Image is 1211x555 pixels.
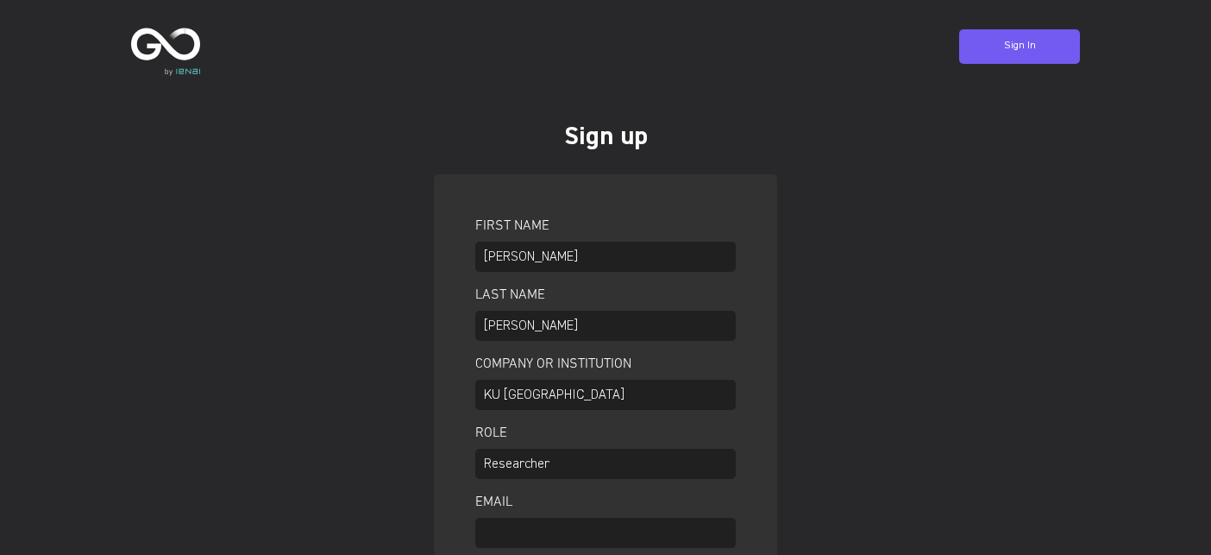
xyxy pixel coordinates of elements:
[475,492,736,509] label: Email
[451,118,760,157] p: Sign up
[475,242,736,272] input: First name
[131,17,200,86] img: image
[475,285,736,302] label: Last name
[959,29,1080,64] button: Sign In
[475,216,736,233] label: First name
[475,354,736,371] label: Company or Institution
[475,423,736,440] label: Role
[991,28,1049,66] div: Sign In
